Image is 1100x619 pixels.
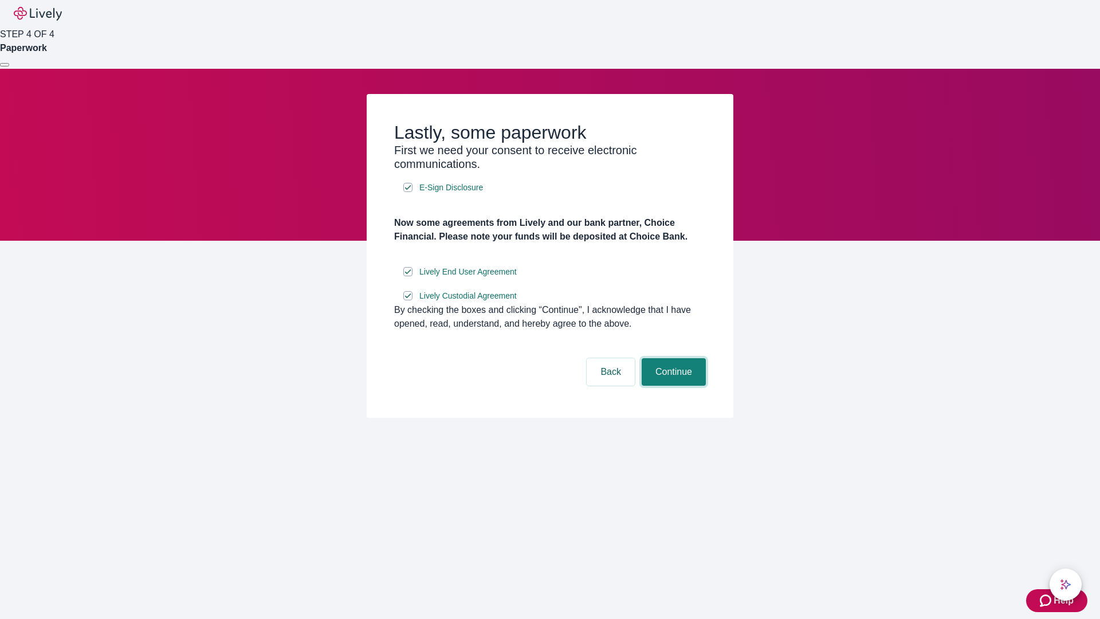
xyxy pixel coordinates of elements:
[394,303,706,331] div: By checking the boxes and clicking “Continue", I acknowledge that I have opened, read, understand...
[394,122,706,143] h2: Lastly, some paperwork
[419,266,517,278] span: Lively End User Agreement
[642,358,706,386] button: Continue
[419,182,483,194] span: E-Sign Disclosure
[417,265,519,279] a: e-sign disclosure document
[417,289,519,303] a: e-sign disclosure document
[1054,594,1074,608] span: Help
[417,181,485,195] a: e-sign disclosure document
[14,7,62,21] img: Lively
[394,216,706,244] h4: Now some agreements from Lively and our bank partner, Choice Financial. Please note your funds wi...
[419,290,517,302] span: Lively Custodial Agreement
[1026,589,1087,612] button: Zendesk support iconHelp
[1060,579,1071,590] svg: Lively AI Assistant
[1050,569,1082,601] button: chat
[1040,594,1054,608] svg: Zendesk support icon
[587,358,635,386] button: Back
[394,143,706,171] h3: First we need your consent to receive electronic communications.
